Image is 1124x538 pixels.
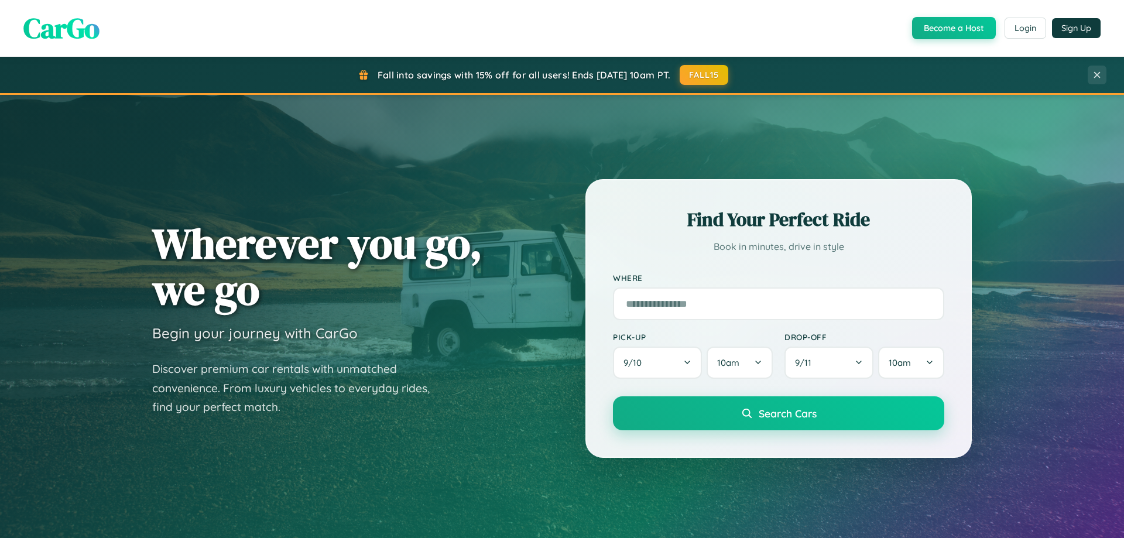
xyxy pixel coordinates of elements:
[152,220,482,313] h1: Wherever you go, we go
[889,357,911,368] span: 10am
[613,332,773,342] label: Pick-up
[613,273,944,283] label: Where
[23,9,100,47] span: CarGo
[795,357,817,368] span: 9 / 11
[717,357,739,368] span: 10am
[613,238,944,255] p: Book in minutes, drive in style
[680,65,729,85] button: FALL15
[613,207,944,232] h2: Find Your Perfect Ride
[707,347,773,379] button: 10am
[378,69,671,81] span: Fall into savings with 15% off for all users! Ends [DATE] 10am PT.
[623,357,647,368] span: 9 / 10
[784,332,944,342] label: Drop-off
[912,17,996,39] button: Become a Host
[152,359,445,417] p: Discover premium car rentals with unmatched convenience. From luxury vehicles to everyday rides, ...
[878,347,944,379] button: 10am
[784,347,873,379] button: 9/11
[759,407,817,420] span: Search Cars
[152,324,358,342] h3: Begin your journey with CarGo
[1005,18,1046,39] button: Login
[613,347,702,379] button: 9/10
[613,396,944,430] button: Search Cars
[1052,18,1101,38] button: Sign Up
